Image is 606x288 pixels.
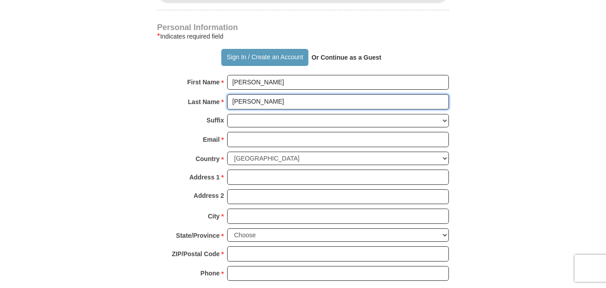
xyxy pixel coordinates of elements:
[208,210,220,223] strong: City
[196,153,220,165] strong: Country
[157,31,449,42] div: Indicates required field
[189,171,220,183] strong: Address 1
[188,96,220,108] strong: Last Name
[176,229,220,242] strong: State/Province
[312,54,382,61] strong: Or Continue as a Guest
[221,49,308,66] button: Sign In / Create an Account
[206,114,224,127] strong: Suffix
[157,24,449,31] h4: Personal Information
[172,248,220,260] strong: ZIP/Postal Code
[193,189,224,202] strong: Address 2
[203,133,220,146] strong: Email
[187,76,220,88] strong: First Name
[201,267,220,279] strong: Phone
